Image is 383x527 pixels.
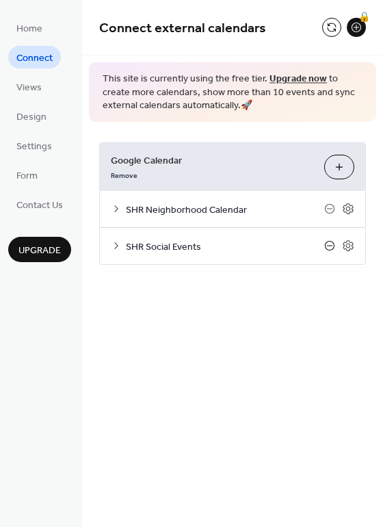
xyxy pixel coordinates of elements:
[8,193,71,216] a: Contact Us
[8,46,61,68] a: Connect
[99,15,266,42] span: Connect external calendars
[16,110,47,125] span: Design
[8,105,55,127] a: Design
[8,16,51,39] a: Home
[16,51,53,66] span: Connect
[16,140,52,154] span: Settings
[8,164,46,186] a: Form
[126,240,324,254] span: SHR Social Events
[8,134,60,157] a: Settings
[103,73,362,113] span: This site is currently using the free tier. to create more calendars, show more than 10 events an...
[269,70,327,88] a: Upgrade now
[16,81,42,95] span: Views
[126,203,324,217] span: SHR Neighborhood Calendar
[8,75,50,98] a: Views
[111,153,313,168] span: Google Calendar
[8,237,71,262] button: Upgrade
[16,22,42,36] span: Home
[18,244,61,258] span: Upgrade
[16,169,38,183] span: Form
[111,170,137,180] span: Remove
[16,198,63,213] span: Contact Us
